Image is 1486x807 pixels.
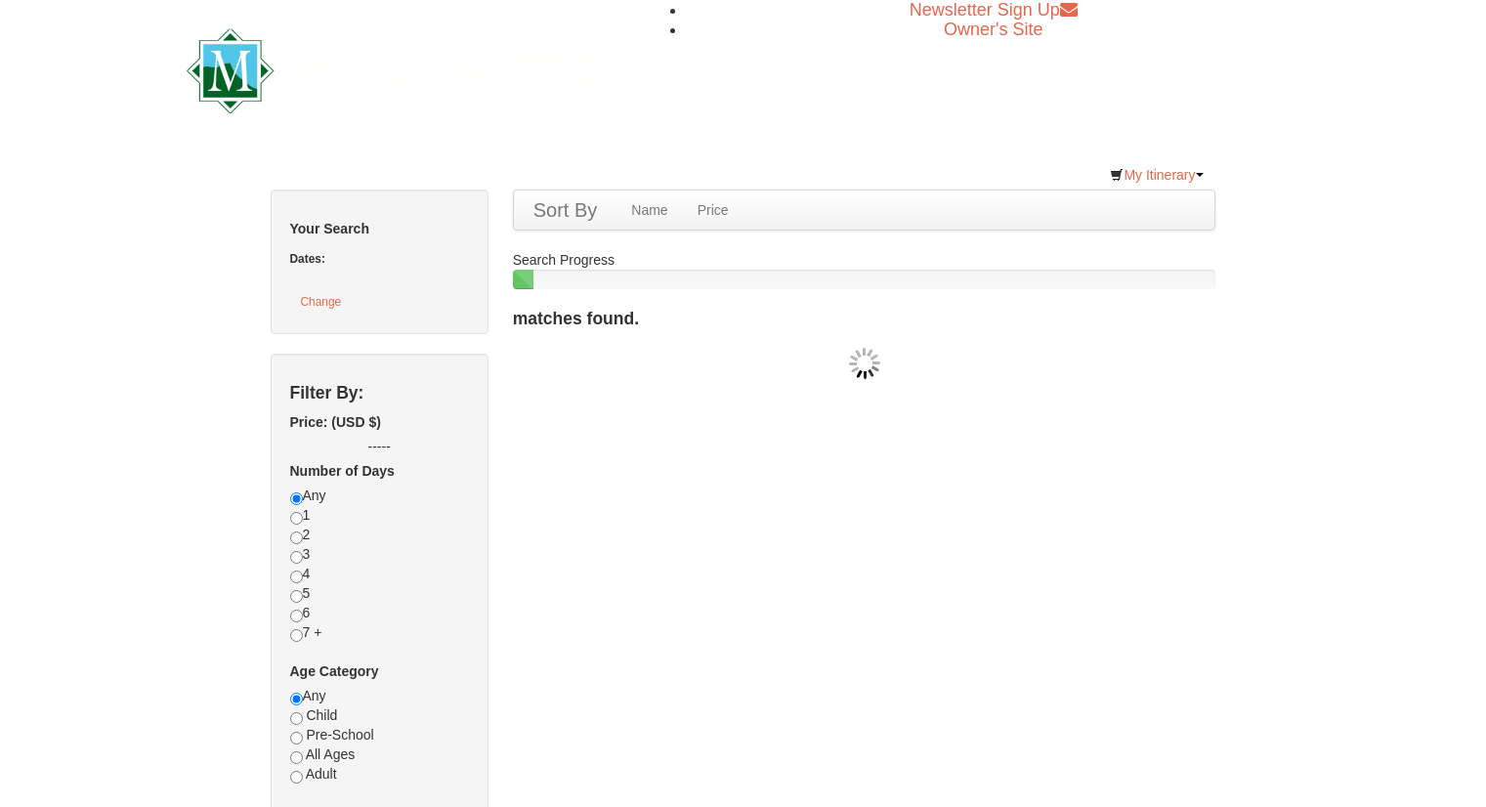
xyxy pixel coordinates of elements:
a: Massanutten Resort [187,45,634,91]
span: -- [382,439,391,454]
h4: matches found. [513,309,1216,328]
span: -- [368,439,377,454]
span: Adult [306,766,337,782]
div: Search Progress [513,250,1216,289]
a: Price [683,191,743,230]
span: Child [306,707,337,723]
img: Massanutten Resort Logo [187,28,634,113]
a: Sort By [514,191,617,230]
strong: Dates: [290,252,325,266]
a: Owner's Site [944,20,1042,39]
strong: Price: (USD $) [290,414,381,430]
div: Any [290,686,469,803]
a: Name [616,191,682,230]
img: wait gif [849,348,880,379]
h5: Your Search [290,219,469,238]
strong: Age Category [290,663,379,679]
a: My Itinerary [1097,160,1215,190]
span: Pre-School [306,727,373,743]
div: Any 1 2 3 4 5 6 7 + [290,486,469,661]
span: All Ages [306,746,356,762]
h4: Filter By: [290,383,469,403]
button: Change [290,289,353,315]
strong: Number of Days [290,463,395,479]
label: - [290,437,469,456]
